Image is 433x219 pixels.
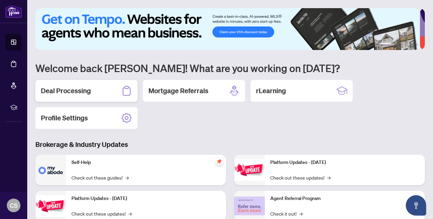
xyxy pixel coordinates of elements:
[234,197,265,215] img: Agent Referral Program
[71,210,132,217] a: Check out these updates!→
[35,8,420,50] img: Slide 0
[404,43,407,46] button: 4
[415,43,418,46] button: 6
[10,201,18,210] span: CS
[148,86,208,96] h2: Mortgage Referrals
[270,174,331,181] a: Check out these updates!→
[399,43,402,46] button: 3
[406,195,426,216] button: Open asap
[35,155,66,185] img: Self-Help
[35,195,66,217] img: Platform Updates - September 16, 2025
[256,86,286,96] h2: rLearning
[35,140,425,149] h3: Brokerage & Industry Updates
[5,5,22,18] img: logo
[299,210,303,217] span: →
[380,43,391,46] button: 1
[394,43,396,46] button: 2
[410,43,413,46] button: 5
[270,210,303,217] a: Check it out!→
[215,157,223,166] span: pushpin
[71,195,221,202] p: Platform Updates - [DATE]
[270,159,419,166] p: Platform Updates - [DATE]
[270,195,419,202] p: Agent Referral Program
[125,174,129,181] span: →
[41,86,91,96] h2: Deal Processing
[128,210,132,217] span: →
[71,174,129,181] a: Check out these guides!→
[41,113,88,123] h2: Profile Settings
[71,159,221,166] p: Self-Help
[35,62,425,74] h1: Welcome back [PERSON_NAME]! What are you working on [DATE]?
[234,159,265,181] img: Platform Updates - June 23, 2025
[327,174,331,181] span: →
